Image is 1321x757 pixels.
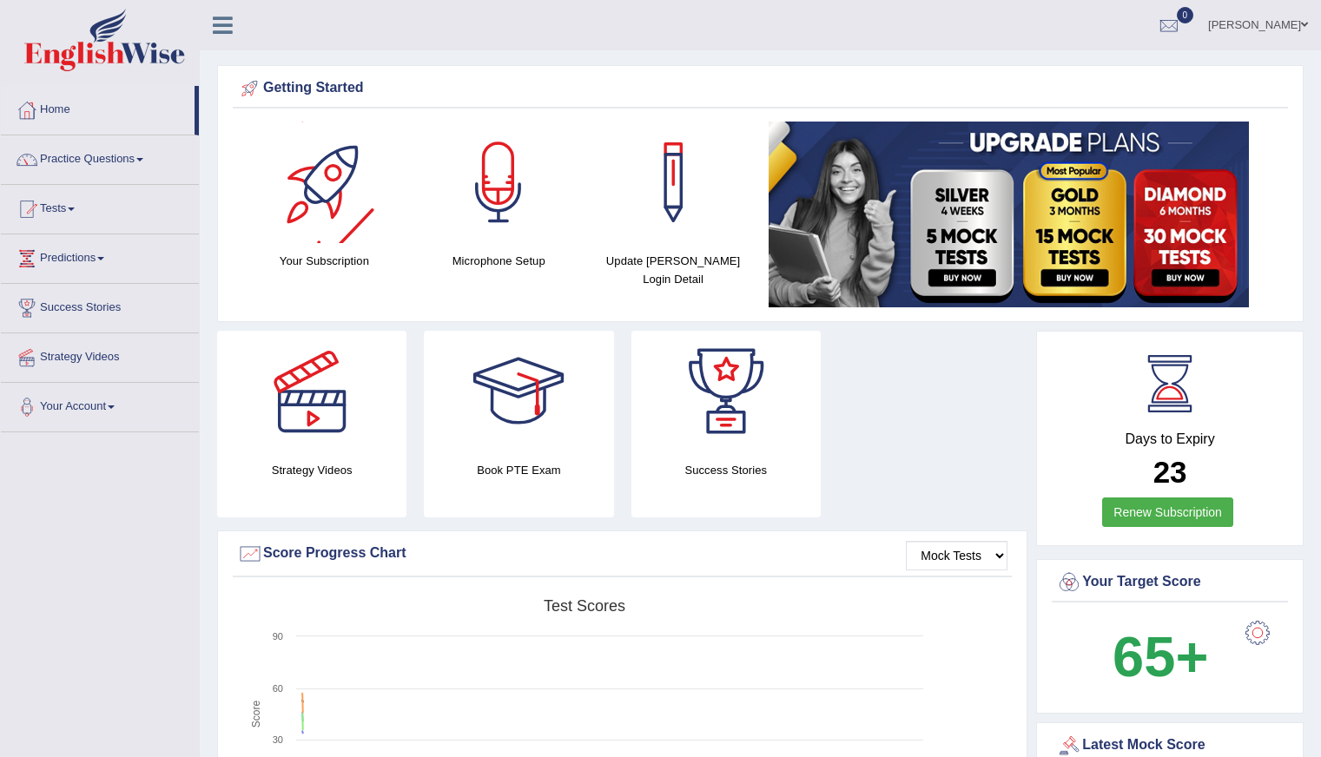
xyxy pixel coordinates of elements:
img: small5.jpg [769,122,1249,307]
text: 30 [273,734,283,745]
a: Home [1,86,195,129]
a: Strategy Videos [1,333,199,377]
b: 23 [1153,455,1187,489]
h4: Success Stories [631,461,821,479]
h4: Book PTE Exam [424,461,613,479]
a: Renew Subscription [1102,497,1233,527]
a: Practice Questions [1,135,199,179]
span: 0 [1177,7,1194,23]
a: Predictions [1,234,199,278]
text: 90 [273,631,283,642]
h4: Microphone Setup [420,252,578,270]
h4: Strategy Videos [217,461,406,479]
b: 65+ [1113,625,1208,688]
a: Your Account [1,383,199,426]
a: Tests [1,185,199,228]
div: Getting Started [237,76,1284,102]
text: 60 [273,683,283,694]
a: Success Stories [1,284,199,327]
h4: Days to Expiry [1056,431,1284,447]
div: Score Progress Chart [237,541,1007,567]
h4: Update [PERSON_NAME] Login Detail [595,252,752,288]
tspan: Score [250,701,262,728]
h4: Your Subscription [246,252,403,270]
tspan: Test scores [544,597,625,615]
div: Your Target Score [1056,569,1284,596]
